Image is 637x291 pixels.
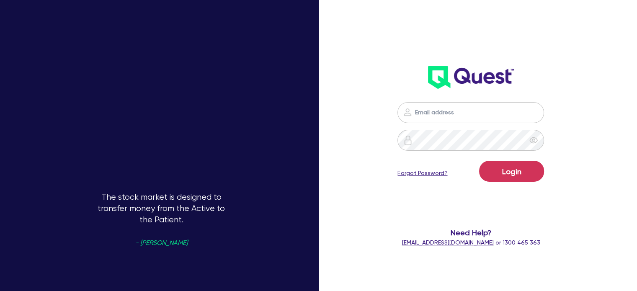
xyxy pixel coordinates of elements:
input: Email address [397,102,544,123]
span: eye [529,136,538,144]
a: Forgot Password? [397,169,447,178]
img: icon-password [403,135,413,145]
span: Need Help? [388,227,553,238]
span: or 1300 465 363 [402,239,540,246]
a: [EMAIL_ADDRESS][DOMAIN_NAME] [402,239,493,246]
img: icon-password [402,107,413,117]
span: - [PERSON_NAME] [135,240,188,246]
img: wH2k97JdezQIQAAAABJRU5ErkJggg== [428,66,514,89]
button: Login [479,161,544,182]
